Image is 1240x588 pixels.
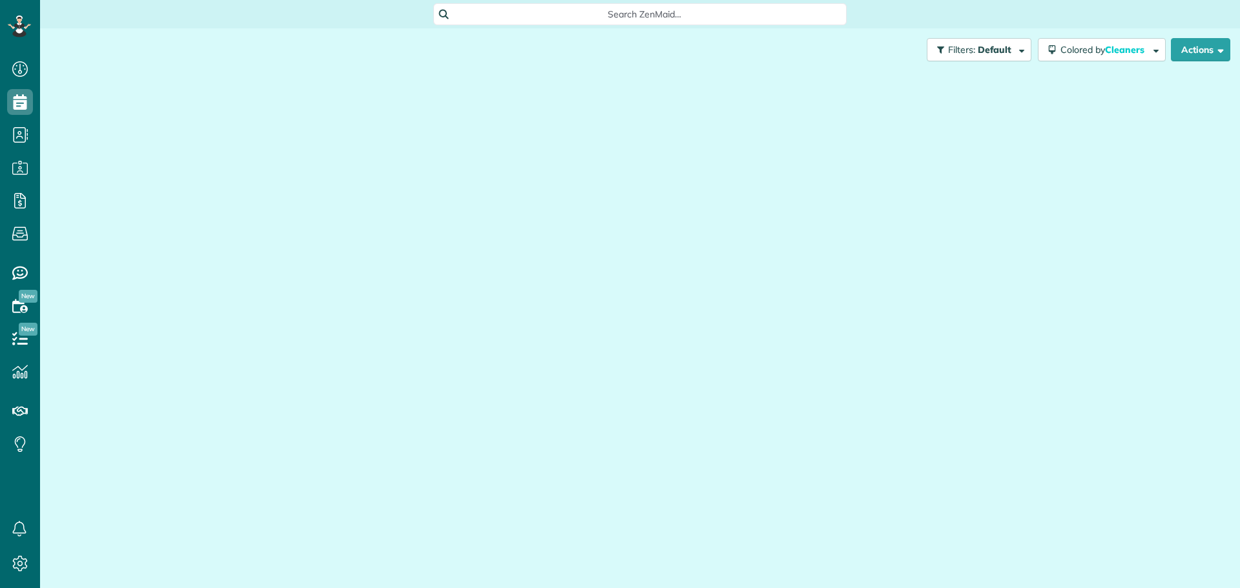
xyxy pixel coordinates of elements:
span: New [19,323,37,336]
button: Actions [1171,38,1230,61]
span: Filters: [948,44,975,56]
button: Filters: Default [927,38,1031,61]
span: Colored by [1060,44,1149,56]
span: New [19,290,37,303]
span: Cleaners [1105,44,1146,56]
button: Colored byCleaners [1038,38,1166,61]
a: Filters: Default [920,38,1031,61]
span: Default [978,44,1012,56]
